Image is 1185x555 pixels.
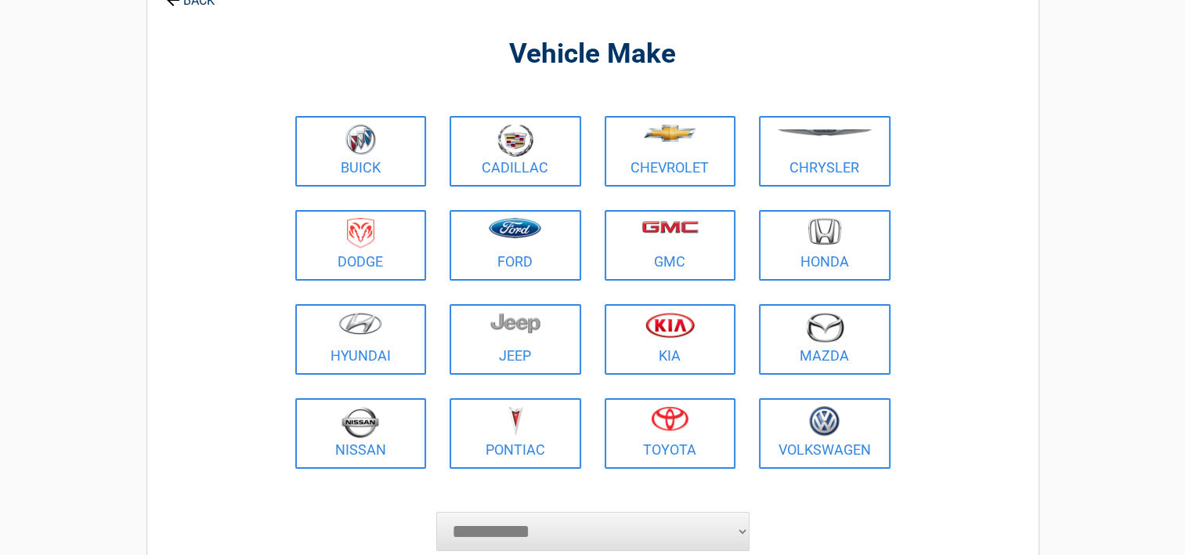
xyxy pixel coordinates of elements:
[644,125,696,142] img: chevrolet
[338,312,382,335] img: hyundai
[759,210,891,281] a: Honda
[605,398,736,469] a: Toyota
[759,398,891,469] a: Volkswagen
[291,36,894,73] h2: Vehicle Make
[295,398,427,469] a: Nissan
[341,406,379,438] img: nissan
[805,312,844,343] img: mazda
[777,129,872,136] img: chrysler
[808,218,841,245] img: honda
[641,220,699,234] img: gmc
[497,124,533,157] img: cadillac
[347,218,374,248] img: dodge
[605,210,736,281] a: GMC
[345,124,376,155] img: buick
[450,304,581,375] a: Jeep
[489,218,541,238] img: ford
[809,406,840,437] img: volkswagen
[295,210,427,281] a: Dodge
[450,210,581,281] a: Ford
[759,304,891,375] a: Mazda
[759,116,891,187] a: Chrysler
[508,406,523,436] img: pontiac
[645,312,695,338] img: kia
[295,116,427,187] a: Buick
[605,116,736,187] a: Chevrolet
[490,312,540,334] img: jeep
[450,116,581,187] a: Cadillac
[605,304,736,375] a: Kia
[651,406,688,431] img: toyota
[450,398,581,469] a: Pontiac
[295,304,427,375] a: Hyundai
